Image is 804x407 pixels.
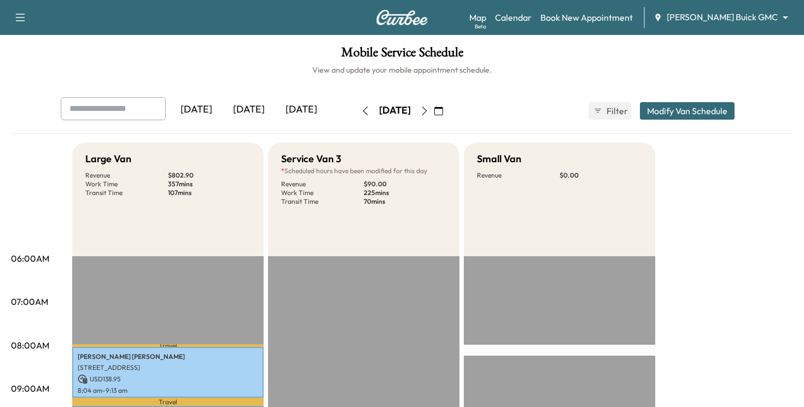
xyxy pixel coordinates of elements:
[589,102,631,120] button: Filter
[364,180,446,188] p: $ 90.00
[607,104,626,117] span: Filter
[11,46,793,64] h1: Mobile Service Schedule
[495,11,532,24] a: Calendar
[170,97,223,122] div: [DATE]
[475,22,486,31] div: Beta
[667,11,778,23] span: [PERSON_NAME] Buick GMC
[640,102,735,120] button: Modify Van Schedule
[85,180,168,188] p: Work Time
[11,252,49,265] p: 06:00AM
[281,197,364,206] p: Transit Time
[72,398,264,406] p: Travel
[281,188,364,197] p: Work Time
[85,188,168,197] p: Transit Time
[376,10,428,25] img: Curbee Logo
[223,97,275,122] div: [DATE]
[560,171,642,180] p: $ 0.00
[379,104,411,117] div: [DATE]
[364,188,446,197] p: 225 mins
[85,171,168,180] p: Revenue
[11,339,49,352] p: 08:00AM
[78,363,258,372] p: [STREET_ADDRESS]
[168,188,250,197] p: 107 mins
[11,382,49,395] p: 09:00AM
[78,386,258,395] p: 8:04 am - 9:13 am
[364,197,446,206] p: 70 mins
[477,151,521,167] h5: Small Van
[85,151,131,167] h5: Large Van
[281,167,446,175] p: Scheduled hours have been modified for this day
[78,374,258,384] p: USD 138.95
[275,97,328,122] div: [DATE]
[11,64,793,75] h6: View and update your mobile appointment schedule.
[540,11,633,24] a: Book New Appointment
[477,171,560,180] p: Revenue
[78,352,258,361] p: [PERSON_NAME] [PERSON_NAME]
[72,344,264,347] p: Travel
[281,151,341,167] h5: Service Van 3
[168,171,250,180] p: $ 802.90
[281,180,364,188] p: Revenue
[11,295,48,308] p: 07:00AM
[168,180,250,188] p: 357 mins
[469,11,486,24] a: MapBeta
